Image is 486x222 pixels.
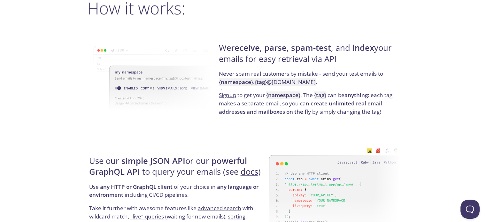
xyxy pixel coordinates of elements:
strong: powerful GraphQL API [89,155,247,177]
img: namespace-image [94,28,224,129]
strong: any language or environment [89,183,258,199]
strong: anything [344,91,368,99]
p: Never spam real customers by mistake - send your test emails to . [219,70,397,91]
code: { } [266,91,300,99]
strong: simple JSON API [121,155,185,166]
a: sorting [228,213,245,220]
strong: spam-test [291,42,331,53]
strong: any HTTP or GraphQL client [100,183,173,190]
strong: tag [257,78,265,86]
p: Use of your choice in including CI/CD pipelines. [89,183,267,204]
a: advanced search [198,204,241,212]
h4: Use our or our to query your emails (see ) [89,156,267,183]
strong: index [352,42,374,53]
a: "live" queries [130,213,164,220]
strong: create unlimited real email addresses and mailboxes on the fly [219,100,382,115]
a: docs [241,166,258,177]
strong: tag [316,91,324,99]
h4: We , , , and your emails for easy retrieval via API [219,42,397,70]
a: Signup [219,91,236,99]
strong: namespace [268,91,298,99]
p: to get your . The can be : each tag makes a separate email, so you can by simply changing the tag! [219,91,397,116]
code: { } . { } @[DOMAIN_NAME] [219,78,316,86]
iframe: Help Scout Beacon - Open [460,200,480,219]
code: { } [314,91,326,99]
strong: parse [264,42,287,53]
strong: namespace [221,78,251,86]
strong: receive [231,42,260,53]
